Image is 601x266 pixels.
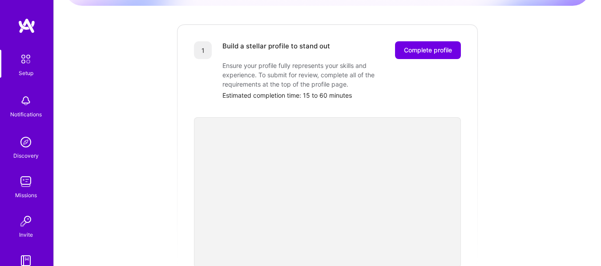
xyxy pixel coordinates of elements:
[15,191,37,200] div: Missions
[194,41,212,59] div: 1
[17,92,35,110] img: bell
[222,41,330,59] div: Build a stellar profile to stand out
[222,91,461,100] div: Estimated completion time: 15 to 60 minutes
[17,173,35,191] img: teamwork
[16,50,35,68] img: setup
[17,133,35,151] img: discovery
[13,151,39,160] div: Discovery
[19,68,33,78] div: Setup
[404,46,452,55] span: Complete profile
[18,18,36,34] img: logo
[10,110,42,119] div: Notifications
[17,212,35,230] img: Invite
[395,41,461,59] button: Complete profile
[19,230,33,239] div: Invite
[222,61,400,89] div: Ensure your profile fully represents your skills and experience. To submit for review, complete a...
